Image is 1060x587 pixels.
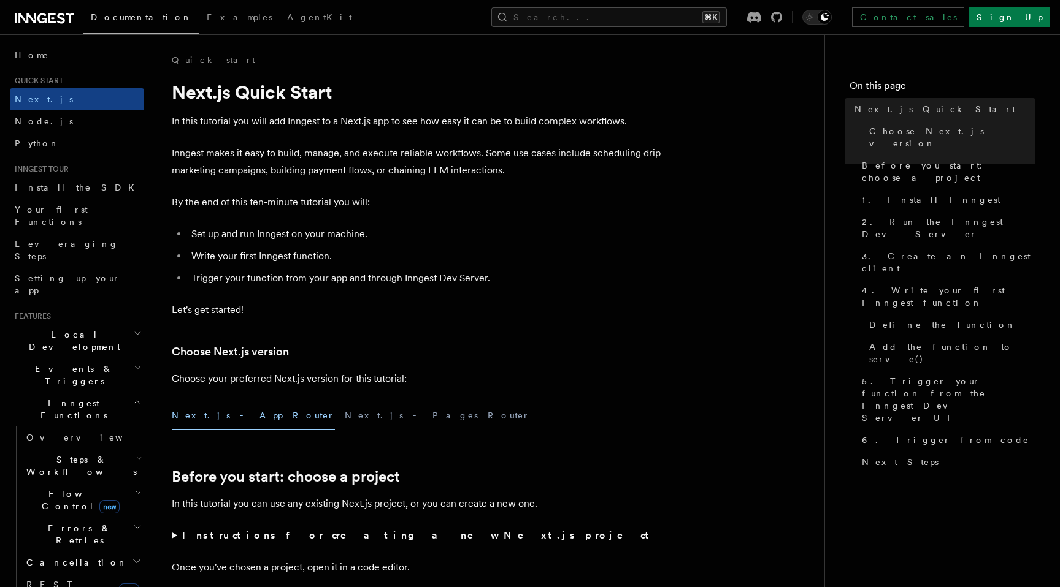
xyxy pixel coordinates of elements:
a: 5. Trigger your function from the Inngest Dev Server UI [857,370,1035,429]
a: Home [10,44,144,66]
span: Next.js Quick Start [855,103,1015,115]
button: Errors & Retries [21,517,144,551]
h4: On this page [850,78,1035,98]
h1: Next.js Quick Start [172,81,662,103]
span: Before you start: choose a project [862,159,1035,184]
a: 2. Run the Inngest Dev Server [857,211,1035,245]
p: Choose your preferred Next.js version for this tutorial: [172,370,662,387]
p: Once you've chosen a project, open it in a code editor. [172,559,662,576]
button: Inngest Functions [10,392,144,426]
a: AgentKit [280,4,359,33]
span: Python [15,138,60,148]
span: Your first Functions [15,205,88,227]
span: 5. Trigger your function from the Inngest Dev Server UI [862,375,1035,424]
span: Quick start [10,76,63,86]
span: 3. Create an Inngest client [862,250,1035,275]
span: Overview [26,433,153,442]
p: Inngest makes it easy to build, manage, and execute reliable workflows. Some use cases include sc... [172,145,662,179]
a: Choose Next.js version [864,120,1035,154]
a: Contact sales [852,7,964,27]
a: Add the function to serve() [864,336,1035,370]
button: Flow Controlnew [21,483,144,517]
a: Sign Up [969,7,1050,27]
span: Errors & Retries [21,522,133,547]
a: Documentation [83,4,199,34]
button: Cancellation [21,551,144,574]
kbd: ⌘K [702,11,720,23]
a: Leveraging Steps [10,233,144,267]
span: Documentation [91,12,192,22]
p: Let's get started! [172,301,662,319]
a: Before you start: choose a project [172,468,400,485]
span: Inngest tour [10,164,69,174]
button: Toggle dark mode [802,10,832,25]
a: 6. Trigger from code [857,429,1035,451]
span: Add the function to serve() [869,341,1035,365]
a: Node.js [10,110,144,132]
a: 1. Install Inngest [857,189,1035,211]
span: Choose Next.js version [869,125,1035,150]
span: Examples [207,12,272,22]
a: Choose Next.js version [172,343,289,360]
button: Next.js - App Router [172,402,335,430]
span: 4. Write your first Inngest function [862,284,1035,309]
a: 4. Write your first Inngest function [857,279,1035,314]
a: Python [10,132,144,154]
p: In this tutorial you can use any existing Next.js project, or you can create a new one. [172,495,662,512]
button: Steps & Workflows [21,449,144,483]
span: Next.js [15,94,73,104]
span: 6. Trigger from code [862,434,1029,446]
span: Setting up your app [15,273,120,295]
button: Local Development [10,324,144,358]
p: In this tutorial you will add Inngest to a Next.js app to see how easy it can be to build complex... [172,113,662,130]
a: Quick start [172,54,255,66]
strong: Instructions for creating a new Next.js project [182,529,654,541]
span: 2. Run the Inngest Dev Server [862,216,1035,240]
span: Features [10,311,51,321]
span: Steps & Workflows [21,453,137,478]
a: Next Steps [857,451,1035,473]
span: Events & Triggers [10,363,134,387]
span: Leveraging Steps [15,239,118,261]
span: AgentKit [287,12,352,22]
a: Your first Functions [10,199,144,233]
span: Node.js [15,116,73,126]
span: Flow Control [21,488,135,512]
span: Next Steps [862,456,939,468]
a: Overview [21,426,144,449]
a: Install the SDK [10,176,144,199]
button: Events & Triggers [10,358,144,392]
a: Before you start: choose a project [857,154,1035,189]
a: Examples [199,4,280,33]
span: Local Development [10,328,134,353]
span: Inngest Functions [10,397,132,422]
button: Next.js - Pages Router [345,402,530,430]
li: Set up and run Inngest on your machine. [188,225,662,243]
a: Next.js Quick Start [850,98,1035,120]
a: Next.js [10,88,144,110]
span: 1. Install Inngest [862,194,1000,206]
p: By the end of this ten-minute tutorial you will: [172,194,662,211]
button: Search...⌘K [491,7,727,27]
span: new [99,500,120,513]
span: Define the function [869,319,1016,331]
a: Define the function [864,314,1035,336]
summary: Instructions for creating a new Next.js project [172,527,662,544]
li: Write your first Inngest function. [188,248,662,265]
span: Cancellation [21,556,128,569]
a: 3. Create an Inngest client [857,245,1035,279]
a: Setting up your app [10,267,144,301]
span: Install the SDK [15,183,142,192]
span: Home [15,49,49,61]
li: Trigger your function from your app and through Inngest Dev Server. [188,270,662,287]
